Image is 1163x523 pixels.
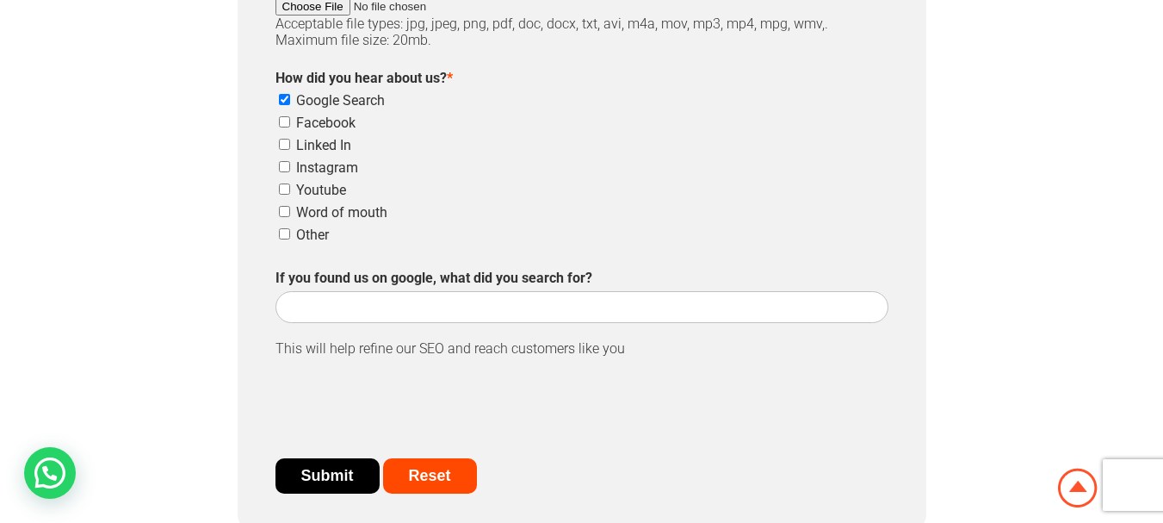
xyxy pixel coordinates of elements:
[275,16,828,48] span: Acceptable file types: jpg, jpeg, png, pdf, doc, docx, txt, avi, m4a, mov, mp3, mp4, mpg, wmv,. M...
[296,115,356,131] label: Facebook
[275,270,592,286] label: If you found us on google, what did you search for?
[383,458,477,494] input: Reset
[275,374,537,441] iframe: reCAPTCHA
[296,182,346,198] label: Youtube
[296,159,358,176] label: Instagram
[296,227,329,243] label: Other
[275,265,888,357] div: This will help refine our SEO and reach customers like you
[296,137,351,153] label: Linked In
[296,92,385,109] label: Google Search
[275,70,453,86] label: How did you hear about us?
[296,204,387,221] label: Word of mouth
[1055,465,1101,511] img: Animation Studio South Africa
[275,458,380,494] input: Submit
